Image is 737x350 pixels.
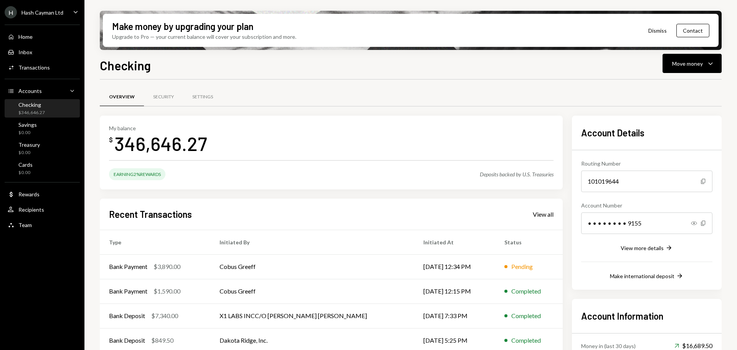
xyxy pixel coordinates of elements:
[144,87,183,107] a: Security
[414,230,495,254] th: Initiated At
[5,119,80,138] a: Savings$0.00
[511,311,541,320] div: Completed
[18,149,40,156] div: $0.00
[639,22,676,40] button: Dismiss
[154,287,180,296] div: $1,590.00
[100,87,144,107] a: Overview
[183,87,222,107] a: Settings
[414,254,495,279] td: [DATE] 12:34 PM
[5,139,80,158] a: Treasury$0.00
[5,218,80,232] a: Team
[581,342,636,350] div: Money in (last 30 days)
[672,60,703,68] div: Move money
[109,208,192,221] h2: Recent Transactions
[5,60,80,74] a: Transactions
[18,206,44,213] div: Recipients
[151,311,178,320] div: $7,340.00
[109,336,145,345] div: Bank Deposit
[18,161,33,168] div: Cards
[495,230,563,254] th: Status
[18,191,40,197] div: Rewards
[18,101,45,108] div: Checking
[581,171,712,192] div: 101019644
[109,287,147,296] div: Bank Payment
[5,159,80,177] a: Cards$0.00
[581,159,712,168] div: Routing Number
[5,99,80,118] a: Checking$346,646.27
[109,125,207,131] div: My balance
[480,171,554,177] div: Deposits backed by U.S. Treasuries
[581,310,712,322] h2: Account Information
[610,273,674,279] div: Make international deposit
[676,24,709,37] button: Contact
[18,169,33,176] div: $0.00
[18,129,37,136] div: $0.00
[5,84,80,98] a: Accounts
[5,187,80,201] a: Rewards
[5,6,17,18] div: H
[581,212,712,234] div: • • • • • • • • 9155
[112,33,296,41] div: Upgrade to Pro — your current balance will cover your subscription and more.
[112,20,253,33] div: Make money by upgrading your plan
[192,94,213,100] div: Settings
[210,254,414,279] td: Cobus Greeff
[621,245,664,251] div: View more details
[511,262,533,271] div: Pending
[210,230,414,254] th: Initiated By
[109,262,147,271] div: Bank Payment
[414,304,495,328] td: [DATE] 7:33 PM
[210,304,414,328] td: X1 LABS INCC/O [PERSON_NAME] [PERSON_NAME]
[18,49,32,55] div: Inbox
[18,121,37,128] div: Savings
[5,30,80,43] a: Home
[100,230,210,254] th: Type
[663,54,722,73] button: Move money
[151,336,174,345] div: $849.50
[109,136,113,144] div: $
[109,311,145,320] div: Bank Deposit
[210,279,414,304] td: Cobus Greeff
[109,168,165,180] div: Earning 2% Rewards
[581,126,712,139] h2: Account Details
[511,336,541,345] div: Completed
[414,279,495,304] td: [DATE] 12:15 PM
[153,94,174,100] div: Security
[621,244,673,252] button: View more details
[18,222,32,228] div: Team
[533,210,554,218] a: View all
[18,64,50,71] div: Transactions
[100,58,151,73] h1: Checking
[21,9,63,16] div: Hash Cayman Ltd
[18,33,33,40] div: Home
[5,202,80,216] a: Recipients
[154,262,180,271] div: $3,890.00
[581,201,712,209] div: Account Number
[610,272,684,280] button: Make international deposit
[18,109,45,116] div: $346,646.27
[5,45,80,59] a: Inbox
[18,141,40,148] div: Treasury
[114,131,207,156] div: 346,646.27
[511,287,541,296] div: Completed
[18,88,42,94] div: Accounts
[109,94,135,100] div: Overview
